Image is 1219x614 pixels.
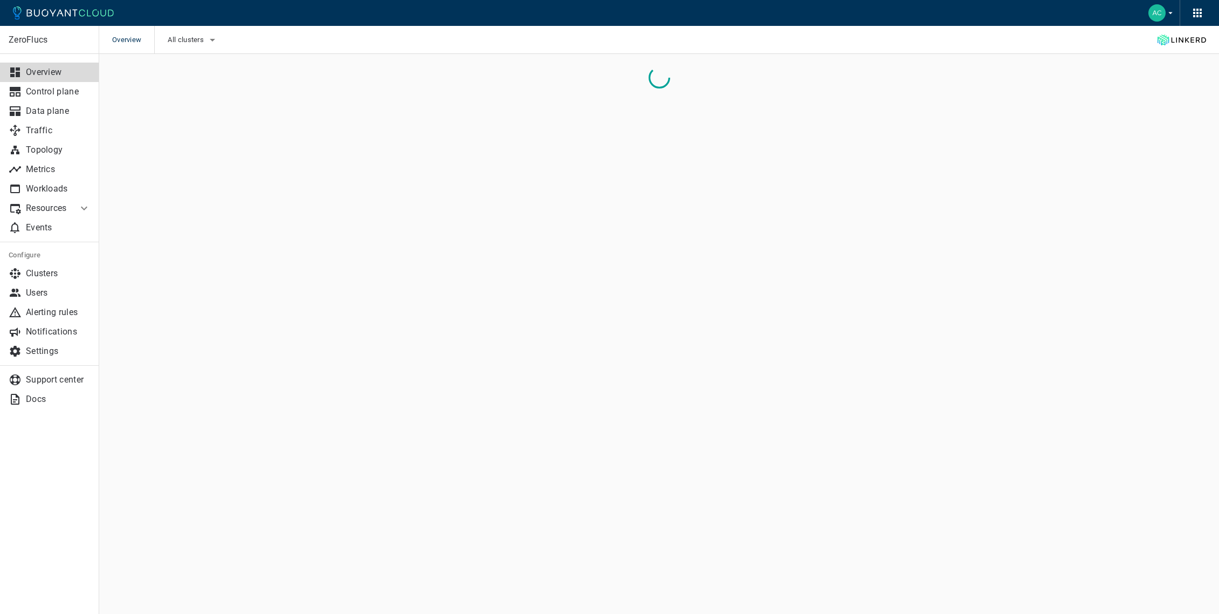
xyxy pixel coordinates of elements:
[112,26,154,54] span: Overview
[26,183,91,194] p: Workloads
[9,35,90,45] p: ZeroFlucs
[26,125,91,136] p: Traffic
[26,268,91,279] p: Clusters
[26,288,91,298] p: Users
[9,251,91,260] h5: Configure
[26,326,91,337] p: Notifications
[26,164,91,175] p: Metrics
[26,394,91,405] p: Docs
[26,106,91,117] p: Data plane
[26,222,91,233] p: Events
[26,346,91,357] p: Settings
[26,203,69,214] p: Resources
[26,86,91,97] p: Control plane
[168,32,219,48] button: All clusters
[26,67,91,78] p: Overview
[168,36,206,44] span: All clusters
[26,307,91,318] p: Alerting rules
[26,145,91,155] p: Topology
[26,374,91,385] p: Support center
[1148,4,1166,22] img: Accounts Payable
